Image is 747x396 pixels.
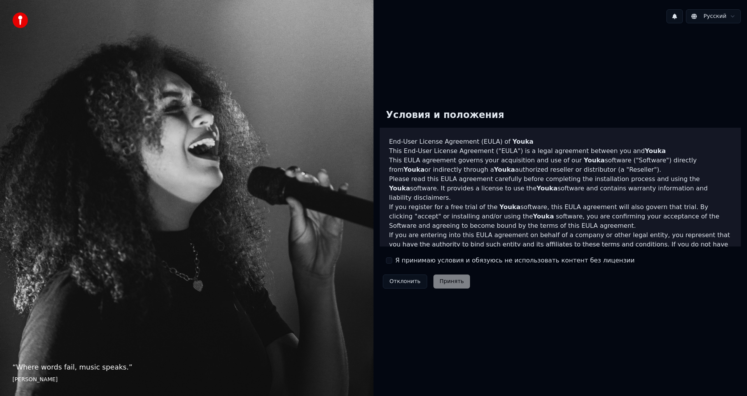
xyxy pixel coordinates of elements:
[584,157,605,164] span: Youka
[389,174,731,202] p: Please read this EULA agreement carefully before completing the installation process and using th...
[380,103,510,128] div: Условия и положения
[389,137,731,146] h3: End-User License Agreement (EULA) of
[389,156,731,174] p: This EULA agreement governs your acquisition and use of our software ("Software") directly from o...
[389,185,410,192] span: Youka
[389,202,731,231] p: If you register for a free trial of the software, this EULA agreement will also govern that trial...
[533,213,554,220] span: Youka
[395,256,635,265] label: Я принимаю условия и обязуюсь не использовать контент без лицензии
[537,185,558,192] span: Youka
[389,146,731,156] p: This End-User License Agreement ("EULA") is a legal agreement between you and
[645,147,666,155] span: Youka
[12,376,361,384] footer: [PERSON_NAME]
[512,138,533,145] span: Youka
[383,275,427,289] button: Отклонить
[403,166,424,173] span: Youka
[12,362,361,373] p: “ Where words fail, music speaks. ”
[389,231,731,268] p: If you are entering into this EULA agreement on behalf of a company or other legal entity, you re...
[12,12,28,28] img: youka
[500,203,521,211] span: Youka
[494,166,515,173] span: Youka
